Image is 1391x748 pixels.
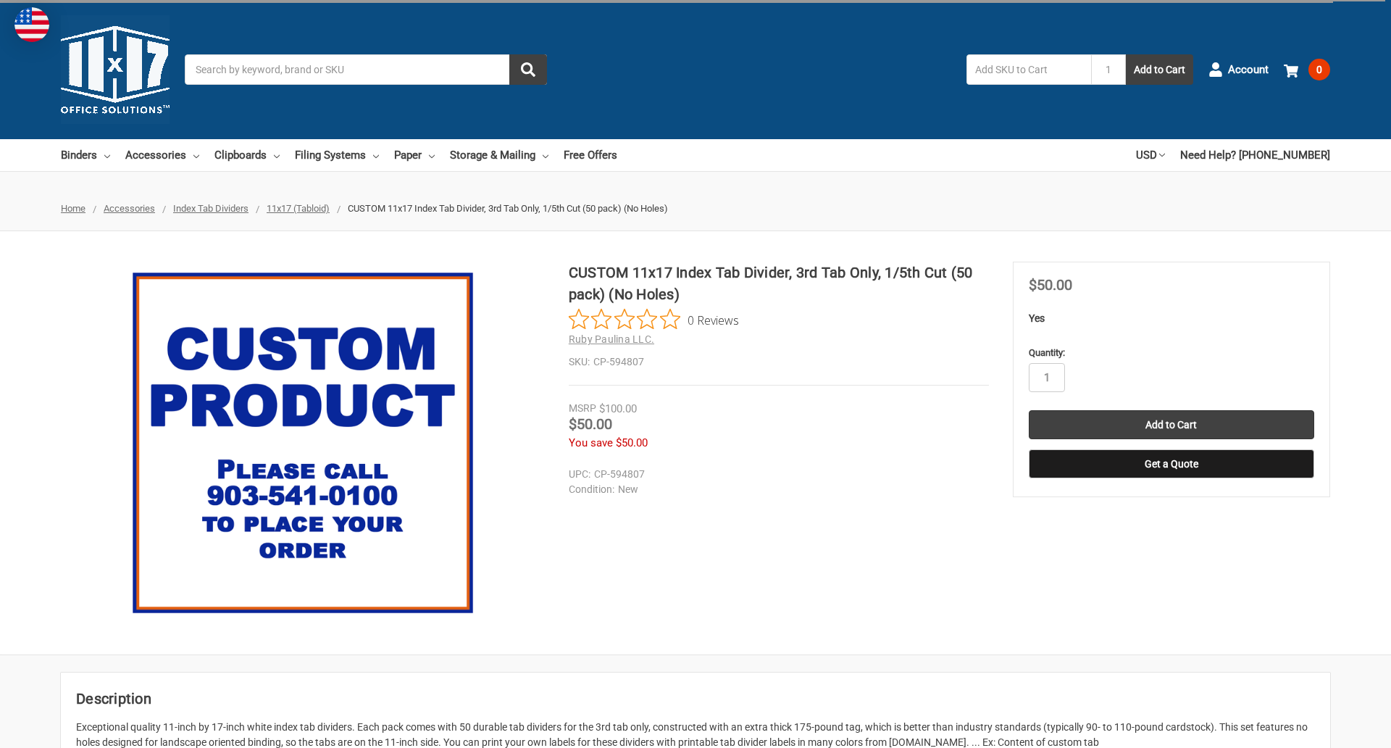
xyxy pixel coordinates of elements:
[569,262,989,305] h1: CUSTOM 11x17 Index Tab Divider, 3rd Tab Only, 1/5th Cut (50 pack) (No Holes)
[104,203,155,214] a: Accessories
[61,203,85,214] a: Home
[125,139,199,171] a: Accessories
[966,54,1091,85] input: Add SKU to Cart
[569,467,590,482] dt: UPC:
[569,482,982,497] dd: New
[1126,54,1193,85] button: Add to Cart
[569,309,739,331] button: Rated 0 out of 5 stars from 0 reviews. Jump to reviews.
[1308,59,1330,80] span: 0
[1228,62,1269,78] span: Account
[569,436,613,449] span: You save
[61,139,110,171] a: Binders
[569,354,590,370] dt: SKU:
[1029,276,1072,294] span: $50.00
[1208,51,1269,88] a: Account
[1029,311,1314,326] p: Yes
[1136,139,1165,171] a: USD
[569,482,614,497] dt: Condition:
[450,139,548,171] a: Storage & Mailing
[185,54,547,85] input: Search by keyword, brand or SKU
[1029,346,1314,360] label: Quantity:
[61,15,170,124] img: 11x17.com
[1271,709,1391,748] iframe: Google Customer Reviews
[173,203,248,214] a: Index Tab Dividers
[295,139,379,171] a: Filing Systems
[214,139,280,171] a: Clipboards
[14,7,49,42] img: duty and tax information for United States
[569,401,596,416] div: MSRP
[616,436,648,449] span: $50.00
[122,262,484,624] img: CUSTOM 11x17 Index Tab Divider, 3rd Tab Only, 1/5th Cut (50 pack) (No Holes)
[688,309,739,331] span: 0 Reviews
[569,354,989,370] dd: CP-594807
[1180,139,1330,171] a: Need Help? [PHONE_NUMBER]
[267,203,330,214] a: 11x17 (Tabloid)
[76,688,1315,710] h2: Description
[569,333,654,345] a: Ruby Paulina LLC.
[569,415,612,433] span: $50.00
[1029,449,1314,478] button: Get a Quote
[569,467,982,482] dd: CP-594807
[394,139,435,171] a: Paper
[1284,51,1330,88] a: 0
[599,402,637,415] span: $100.00
[348,203,668,214] span: CUSTOM 11x17 Index Tab Divider, 3rd Tab Only, 1/5th Cut (50 pack) (No Holes)
[564,139,617,171] a: Free Offers
[1029,410,1314,439] input: Add to Cart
